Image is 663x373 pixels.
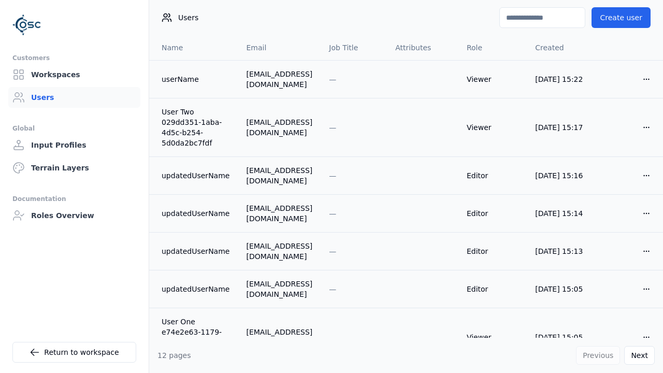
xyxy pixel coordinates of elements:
a: updatedUserName [162,284,229,294]
a: updatedUserName [162,170,229,181]
button: Create user [592,7,651,28]
div: [DATE] 15:13 [535,246,588,256]
div: [DATE] 15:22 [535,74,588,84]
th: Email [238,35,321,60]
div: Viewer [467,332,518,342]
div: [DATE] 15:05 [535,332,588,342]
span: — [329,247,336,255]
div: Global [12,122,136,135]
div: Editor [467,284,518,294]
span: 12 pages [157,351,191,360]
div: [EMAIL_ADDRESS][DOMAIN_NAME] [246,203,312,224]
div: Editor [467,246,518,256]
div: Documentation [12,193,136,205]
div: Viewer [467,122,518,133]
th: Role [458,35,527,60]
a: Input Profiles [8,135,140,155]
a: Workspaces [8,64,140,85]
div: [DATE] 15:17 [535,122,588,133]
span: Users [178,12,198,23]
a: Users [8,87,140,108]
a: User One e74e2e63-1179-4092-8593-602684620b89 [162,317,229,358]
div: [EMAIL_ADDRESS][DOMAIN_NAME] [246,327,312,348]
span: — [329,75,336,83]
div: [EMAIL_ADDRESS][DOMAIN_NAME] [246,165,312,186]
div: [EMAIL_ADDRESS][DOMAIN_NAME] [246,279,312,299]
th: Attributes [387,35,458,60]
a: updatedUserName [162,208,229,219]
div: [DATE] 15:14 [535,208,588,219]
div: [EMAIL_ADDRESS][DOMAIN_NAME] [246,241,312,262]
div: [DATE] 15:16 [535,170,588,181]
div: Viewer [467,74,518,84]
th: Created [527,35,596,60]
a: Terrain Layers [8,157,140,178]
div: [EMAIL_ADDRESS][DOMAIN_NAME] [246,117,312,138]
a: Return to workspace [12,342,136,363]
span: — [329,171,336,180]
span: — [329,209,336,218]
span: — [329,285,336,293]
a: userName [162,74,229,84]
th: Job Title [321,35,387,60]
div: [EMAIL_ADDRESS][DOMAIN_NAME] [246,69,312,90]
div: Customers [12,52,136,64]
img: Logo [12,10,41,39]
div: Editor [467,170,518,181]
th: Name [149,35,238,60]
span: — [329,123,336,132]
span: — [329,333,336,341]
a: User Two 029dd351-1aba-4d5c-b254-5d0da2bc7fdf [162,107,229,148]
a: updatedUserName [162,246,229,256]
div: Editor [467,208,518,219]
div: [DATE] 15:05 [535,284,588,294]
a: Roles Overview [8,205,140,226]
button: Next [624,346,655,365]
